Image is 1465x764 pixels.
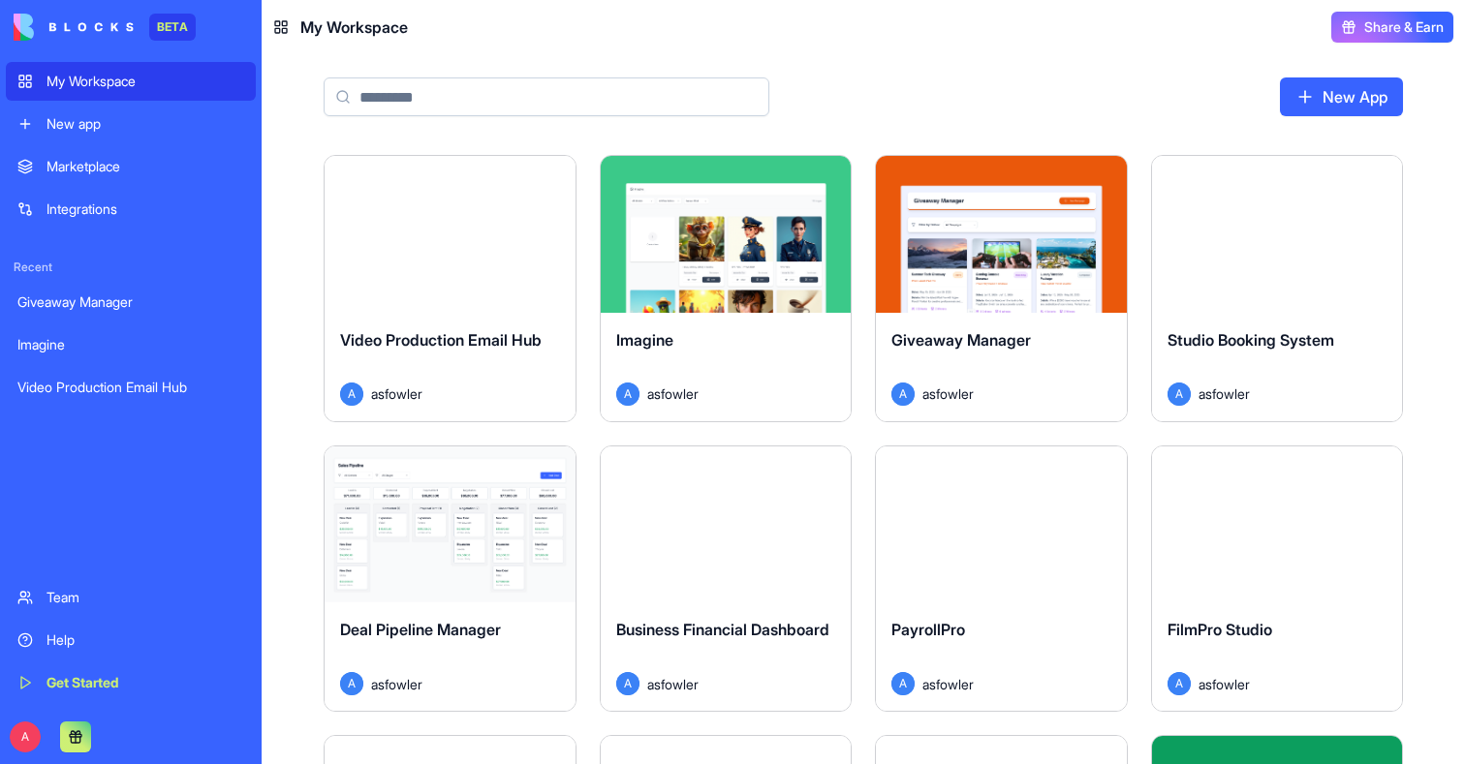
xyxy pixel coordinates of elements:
[47,199,244,219] div: Integrations
[17,292,244,312] div: Giveaway Manager
[149,14,196,41] div: BETA
[1280,77,1403,116] a: New App
[340,672,363,695] span: A
[1151,155,1404,422] a: Studio Booking SystemAasfowler
[6,663,256,702] a: Get Started
[340,382,363,406] span: A
[647,674,699,694] span: asfowler
[891,620,965,639] span: PayrollPro
[891,382,915,406] span: A
[17,378,244,397] div: Video Production Email Hub
[616,672,639,695] span: A
[1168,330,1334,350] span: Studio Booking System
[616,620,829,639] span: Business Financial Dashboard
[1151,445,1404,713] a: FilmPro StudioAasfowler
[6,621,256,659] a: Help
[1168,672,1191,695] span: A
[6,190,256,229] a: Integrations
[10,721,41,752] span: A
[300,15,408,39] span: My Workspace
[324,445,577,713] a: Deal Pipeline ManagerAasfowler
[1364,17,1444,37] span: Share & Earn
[14,14,134,41] img: logo
[47,673,244,692] div: Get Started
[6,105,256,143] a: New app
[47,114,244,134] div: New app
[647,383,699,404] span: asfowler
[6,62,256,101] a: My Workspace
[6,260,256,275] span: Recent
[324,155,577,422] a: Video Production Email HubAasfowler
[6,283,256,321] a: Giveaway Manager
[600,445,853,713] a: Business Financial DashboardAasfowler
[600,155,853,422] a: ImagineAasfowler
[340,330,542,350] span: Video Production Email Hub
[6,325,256,364] a: Imagine
[1331,12,1453,43] button: Share & Earn
[891,672,915,695] span: A
[371,383,422,404] span: asfowler
[14,14,196,41] a: BETA
[47,157,244,176] div: Marketplace
[6,368,256,407] a: Video Production Email Hub
[616,382,639,406] span: A
[875,155,1128,422] a: Giveaway ManagerAasfowler
[47,72,244,91] div: My Workspace
[1168,620,1272,639] span: FilmPro Studio
[922,674,974,694] span: asfowler
[17,335,244,354] div: Imagine
[1199,383,1250,404] span: asfowler
[47,630,244,650] div: Help
[891,330,1031,350] span: Giveaway Manager
[616,330,673,350] span: Imagine
[47,588,244,607] div: Team
[6,147,256,186] a: Marketplace
[875,445,1128,713] a: PayrollProAasfowler
[371,674,422,694] span: asfowler
[6,578,256,617] a: Team
[1168,382,1191,406] span: A
[340,620,501,639] span: Deal Pipeline Manager
[1199,674,1250,694] span: asfowler
[922,383,974,404] span: asfowler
